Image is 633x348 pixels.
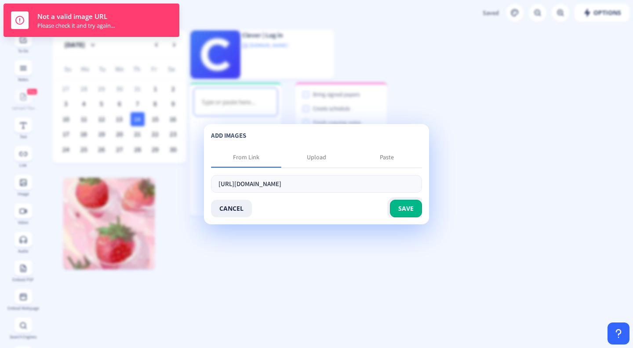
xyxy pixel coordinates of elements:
[211,131,422,140] p: add images
[307,153,326,161] div: Upload
[37,12,107,21] span: Not a valid image URL
[390,200,422,217] button: save
[37,22,115,29] div: Please check it and try again...
[211,175,422,193] input: Paste link here...
[211,200,252,217] button: cancel
[233,153,259,161] div: From Link
[380,153,394,161] div: Paste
